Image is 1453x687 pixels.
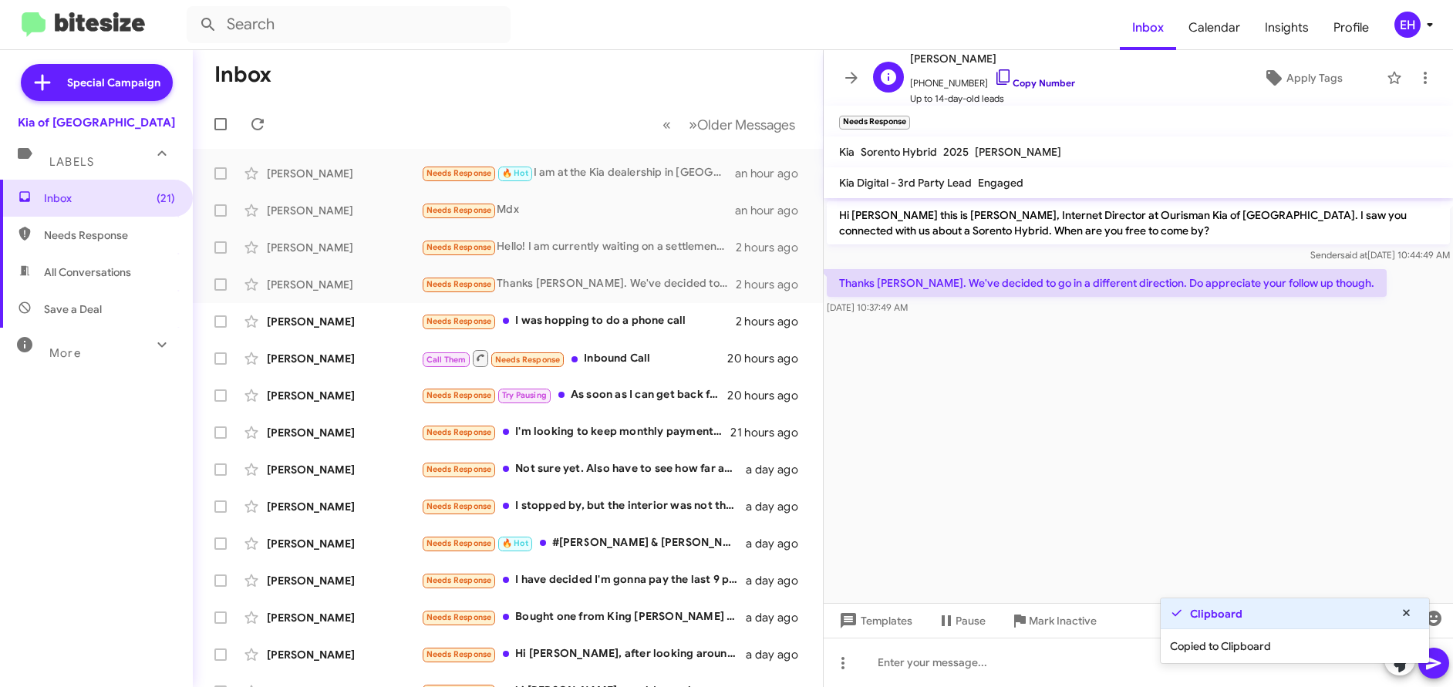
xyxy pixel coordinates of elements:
[421,349,727,368] div: Inbound Call
[267,277,421,292] div: [PERSON_NAME]
[1161,629,1429,663] div: Copied to Clipboard
[267,536,421,551] div: [PERSON_NAME]
[839,116,910,130] small: Needs Response
[18,115,175,130] div: Kia of [GEOGRAPHIC_DATA]
[746,499,811,514] div: a day ago
[956,607,986,635] span: Pause
[502,168,528,178] span: 🔥 Hot
[267,573,421,588] div: [PERSON_NAME]
[421,534,746,552] div: #[PERSON_NAME] & [PERSON_NAME] [PHONE_NUMBER]
[502,538,528,548] span: 🔥 Hot
[978,176,1023,190] span: Engaged
[267,425,421,440] div: [PERSON_NAME]
[679,109,804,140] button: Next
[730,425,811,440] div: 21 hours ago
[1120,5,1176,50] a: Inbox
[421,423,730,441] div: I'm looking to keep monthly payments below 400
[426,649,492,659] span: Needs Response
[421,164,735,182] div: I am at the Kia dealership in [GEOGRAPHIC_DATA]
[421,238,736,256] div: Hello! I am currently waiting on a settlement from my insurance company and hoping to come check ...
[1310,249,1450,261] span: Sender [DATE] 10:44:49 AM
[827,301,908,313] span: [DATE] 10:37:49 AM
[827,269,1387,297] p: Thanks [PERSON_NAME]. We've decided to go in a different direction. Do appreciate your follow up ...
[267,314,421,329] div: [PERSON_NAME]
[746,462,811,477] div: a day ago
[910,91,1075,106] span: Up to 14-day-old leads
[727,351,811,366] div: 20 hours ago
[975,145,1061,159] span: [PERSON_NAME]
[662,115,671,134] span: «
[994,77,1075,89] a: Copy Number
[689,115,697,134] span: »
[1394,12,1421,38] div: EH
[746,647,811,662] div: a day ago
[21,64,173,101] a: Special Campaign
[267,388,421,403] div: [PERSON_NAME]
[214,62,271,87] h1: Inbox
[426,464,492,474] span: Needs Response
[736,240,811,255] div: 2 hours ago
[426,390,492,400] span: Needs Response
[727,388,811,403] div: 20 hours ago
[1321,5,1381,50] a: Profile
[426,501,492,511] span: Needs Response
[827,201,1450,244] p: Hi [PERSON_NAME] this is [PERSON_NAME], Internet Director at Ourisman Kia of [GEOGRAPHIC_DATA]. I...
[746,536,811,551] div: a day ago
[267,351,421,366] div: [PERSON_NAME]
[421,386,727,404] div: As soon as I can get back from [US_STATE] which will be [DATE]
[44,190,175,206] span: Inbox
[267,499,421,514] div: [PERSON_NAME]
[44,227,175,243] span: Needs Response
[426,538,492,548] span: Needs Response
[736,277,811,292] div: 2 hours ago
[653,109,680,140] button: Previous
[697,116,795,133] span: Older Messages
[267,462,421,477] div: [PERSON_NAME]
[426,575,492,585] span: Needs Response
[44,264,131,280] span: All Conversations
[421,201,735,219] div: Mdx
[49,346,81,360] span: More
[187,6,511,43] input: Search
[1286,64,1343,92] span: Apply Tags
[998,607,1109,635] button: Mark Inactive
[654,109,804,140] nav: Page navigation example
[736,314,811,329] div: 2 hours ago
[1381,12,1436,38] button: EH
[421,312,736,330] div: I was hopping to do a phone call
[421,275,736,293] div: Thanks [PERSON_NAME]. We've decided to go in a different direction. Do appreciate your follow up ...
[426,427,492,437] span: Needs Response
[1252,5,1321,50] a: Insights
[943,145,969,159] span: 2025
[910,49,1075,68] span: [PERSON_NAME]
[426,242,492,252] span: Needs Response
[421,571,746,589] div: I have decided I'm gonna pay the last 9 payments and keep my 2015 [PERSON_NAME] and then I will f...
[426,279,492,289] span: Needs Response
[502,390,547,400] span: Try Pausing
[421,497,746,515] div: I stopped by, but the interior was not the one I wanted
[44,301,102,317] span: Save a Deal
[426,316,492,326] span: Needs Response
[49,155,94,169] span: Labels
[910,68,1075,91] span: [PHONE_NUMBER]
[1225,64,1379,92] button: Apply Tags
[735,166,811,181] div: an hour ago
[836,607,912,635] span: Templates
[925,607,998,635] button: Pause
[426,168,492,178] span: Needs Response
[421,645,746,663] div: Hi [PERSON_NAME], after looking around at cars, we decided to go with a different model. Thanks f...
[1176,5,1252,50] a: Calendar
[421,608,746,626] div: Bought one from King [PERSON_NAME] in the timeframe I told your salesperson we were going to. Did...
[267,610,421,625] div: [PERSON_NAME]
[421,460,746,478] div: Not sure yet. Also have to see how far away you are
[495,355,561,365] span: Needs Response
[824,607,925,635] button: Templates
[426,205,492,215] span: Needs Response
[157,190,175,206] span: (21)
[1190,606,1242,621] strong: Clipboard
[267,166,421,181] div: [PERSON_NAME]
